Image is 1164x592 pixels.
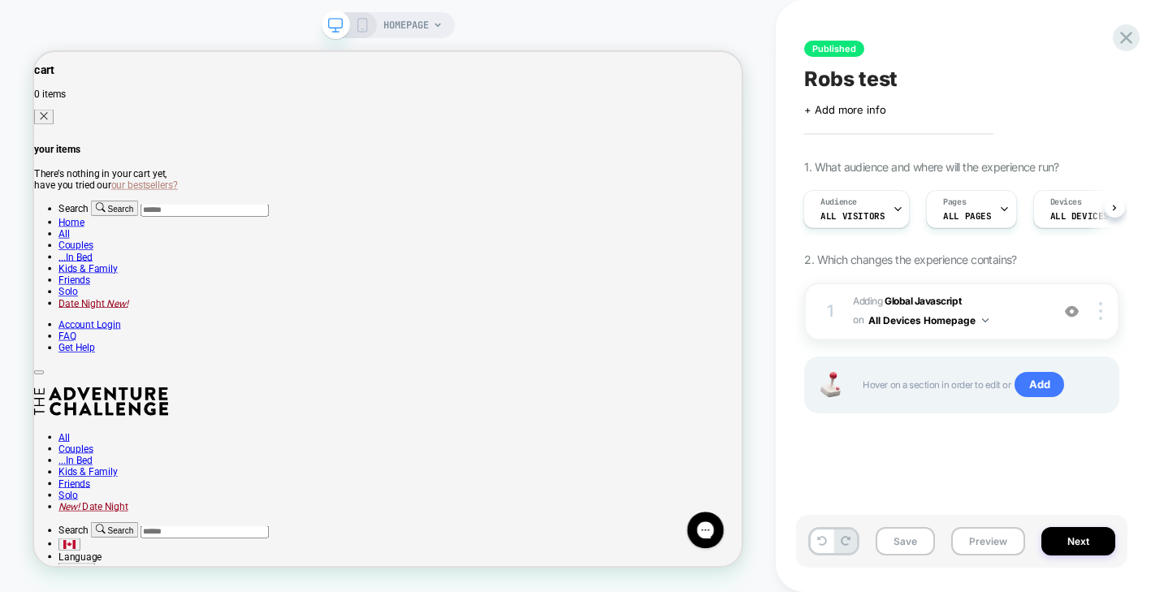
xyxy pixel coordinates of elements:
[1050,197,1082,208] span: Devices
[853,292,1042,331] span: Adding
[814,372,846,397] img: Joystick
[32,296,75,312] a: Friends
[853,311,863,329] span: on
[32,371,56,387] a: FAQ
[804,160,1058,174] span: 1. What audience and where will the experience run?
[32,235,47,250] a: All
[32,356,115,371] a: Account
[32,506,47,521] a: All
[822,296,838,326] div: 1
[1065,305,1079,318] img: crossed eye
[32,537,78,552] a: ...In Bed
[1015,372,1064,398] span: Add
[32,266,78,281] a: ...In Bed
[102,170,192,185] a: our bestsellers?
[820,210,885,222] span: All Visitors
[863,372,1101,398] span: Hover on a section in order to edit or
[1041,527,1115,555] button: Next
[76,198,139,218] button: Search
[32,327,125,343] a: Date Night
[1099,302,1102,320] img: close
[804,67,898,91] span: Robs test
[876,527,935,555] button: Save
[804,253,1016,266] span: 2. Which changes the experience contains?
[951,527,1025,555] button: Preview
[98,204,132,216] span: Search
[820,197,857,208] span: Audience
[804,41,864,57] span: Published
[32,312,58,327] a: Solo
[1050,210,1109,222] span: ALL DEVICES
[943,197,966,208] span: Pages
[32,568,75,583] a: Friends
[8,6,57,54] button: Gorgias live chat
[97,327,125,343] span: New!
[32,281,111,296] a: Kids & Family
[32,201,72,217] label: Search
[32,250,79,266] a: Couples
[868,310,989,331] button: All Devices Homepage
[32,552,111,568] a: Kids & Family
[32,521,79,537] a: Couples
[804,103,885,116] span: + Add more info
[383,12,429,38] span: HOMEPAGE
[982,318,989,322] img: down arrow
[885,295,961,307] b: Global Javascript
[32,219,67,235] a: Home
[32,327,93,343] span: Date Night
[32,387,81,402] a: Get Help
[943,210,991,222] span: ALL PAGES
